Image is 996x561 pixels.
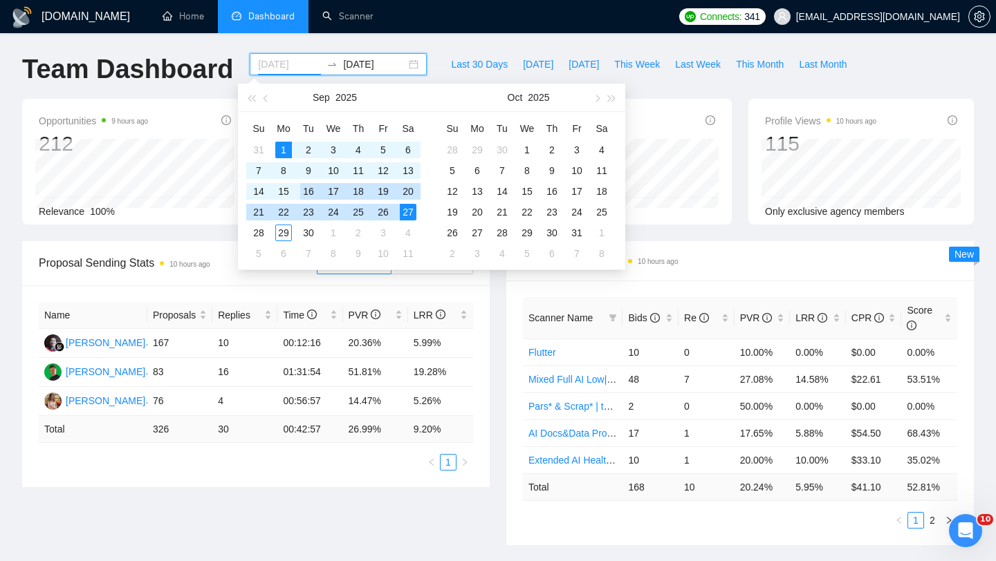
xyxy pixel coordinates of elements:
td: 2025-10-17 [564,181,589,202]
span: info-circle [436,310,445,319]
div: 8 [593,245,610,262]
span: New [954,249,974,260]
th: Tu [296,117,321,140]
span: PVR [349,310,381,321]
td: 2025-10-09 [346,243,371,264]
div: 23 [544,204,560,220]
span: info-circle [762,313,772,323]
th: Name [39,302,147,329]
td: 20.36% [343,329,408,358]
a: AI Docs&Data Processing [528,428,640,439]
td: 2025-09-13 [396,160,421,181]
td: 0.00% [901,339,957,365]
td: 2025-10-29 [515,222,539,243]
td: 2025-08-31 [246,140,271,160]
button: Sep [313,84,330,111]
a: 2 [925,513,940,528]
div: 31 [569,225,585,241]
div: 24 [569,204,585,220]
td: 2025-10-24 [564,202,589,222]
td: 2025-10-07 [296,243,321,264]
div: 6 [275,245,292,262]
span: setting [969,11,990,22]
a: setting [968,11,990,22]
td: 2025-10-05 [246,243,271,264]
th: Fr [564,117,589,140]
th: Th [539,117,564,140]
span: info-circle [699,313,709,323]
td: 2025-10-10 [371,243,396,264]
div: 7 [300,245,317,262]
div: 26 [444,225,461,241]
span: right [945,516,953,524]
div: 5 [250,245,267,262]
td: 2025-10-11 [589,160,614,181]
div: 7 [569,245,585,262]
div: 2 [544,142,560,158]
div: [PERSON_NAME] [66,393,145,408]
span: Only exclusive agency members [765,206,905,217]
time: 10 hours ago [169,260,210,268]
div: 12 [444,183,461,200]
img: MB [44,363,62,381]
div: 1 [519,142,535,158]
td: 2025-10-28 [490,222,515,243]
span: Profile Views [765,113,876,129]
div: 30 [544,225,560,241]
td: 2025-09-04 [346,140,371,160]
td: 2025-09-08 [271,160,296,181]
div: 2 [444,245,461,262]
div: 212 [39,131,148,157]
th: Th [346,117,371,140]
td: 0.00% [790,339,846,365]
div: 17 [569,183,585,200]
div: 3 [469,245,486,262]
div: 24 [325,204,342,220]
img: AV [44,392,62,410]
span: 341 [744,9,759,24]
div: 25 [350,204,367,220]
th: Replies [212,302,277,329]
td: 167 [147,329,212,358]
th: We [321,117,346,140]
td: 2025-10-06 [271,243,296,264]
span: Scanner Breakdown [523,252,957,269]
div: 11 [400,245,416,262]
td: 2025-09-02 [296,140,321,160]
td: 2025-10-04 [589,140,614,160]
td: 10.00% [735,339,791,365]
div: 4 [350,142,367,158]
td: 2025-09-09 [296,160,321,181]
div: 22 [519,204,535,220]
td: 2025-10-06 [465,160,490,181]
a: SS[PERSON_NAME] [44,336,145,348]
span: info-circle [948,115,957,125]
div: 12 [375,162,391,179]
td: 2025-09-14 [246,181,271,202]
td: 2025-09-10 [321,160,346,181]
td: 00:12:16 [277,329,342,358]
div: 6 [544,245,560,262]
div: 2 [350,225,367,241]
span: [DATE] [523,57,553,72]
span: Connects: [700,9,741,24]
div: 19 [444,204,461,220]
td: 2025-09-16 [296,181,321,202]
button: Last Month [791,53,854,75]
div: 9 [350,245,367,262]
div: 10 [325,162,342,179]
a: homeHome [163,10,204,22]
div: 29 [469,142,486,158]
div: 5 [375,142,391,158]
span: [DATE] [569,57,599,72]
td: 2025-09-24 [321,202,346,222]
div: 17 [325,183,342,200]
div: 3 [375,225,391,241]
span: info-circle [907,321,916,330]
button: Oct [508,84,523,111]
td: 2025-10-09 [539,160,564,181]
td: 2025-09-28 [440,140,465,160]
span: dashboard [232,11,241,21]
h1: Team Dashboard [22,53,233,86]
button: [DATE] [561,53,607,75]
